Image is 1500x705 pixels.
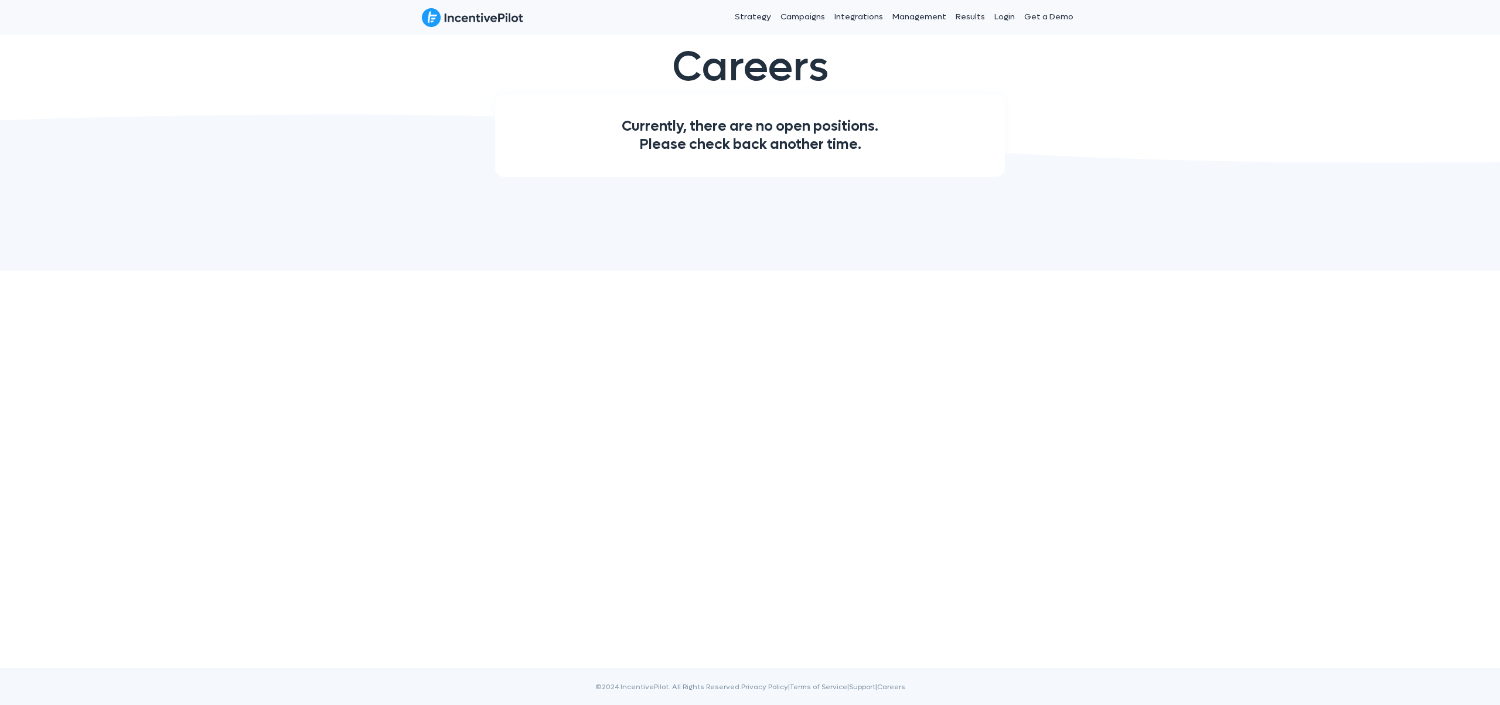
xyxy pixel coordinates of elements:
a: Campaigns [776,2,830,32]
a: Careers [877,682,905,692]
a: Management [888,2,951,32]
a: Integrations [830,2,888,32]
div: ©2024 IncentivePilot. All Rights Reserved. | | | [422,681,1078,705]
a: Login [990,2,1020,32]
span: Currently, there are no open positions. Please check back another time. [622,117,878,154]
span: Careers [672,40,829,94]
nav: Header Menu [649,2,1078,32]
a: Support [849,682,875,692]
a: Privacy Policy [741,682,788,692]
img: IncentivePilot [422,8,523,28]
a: Terms of Service [790,682,847,692]
a: Get a Demo [1020,2,1078,32]
a: Results [951,2,990,32]
a: Strategy [730,2,776,32]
